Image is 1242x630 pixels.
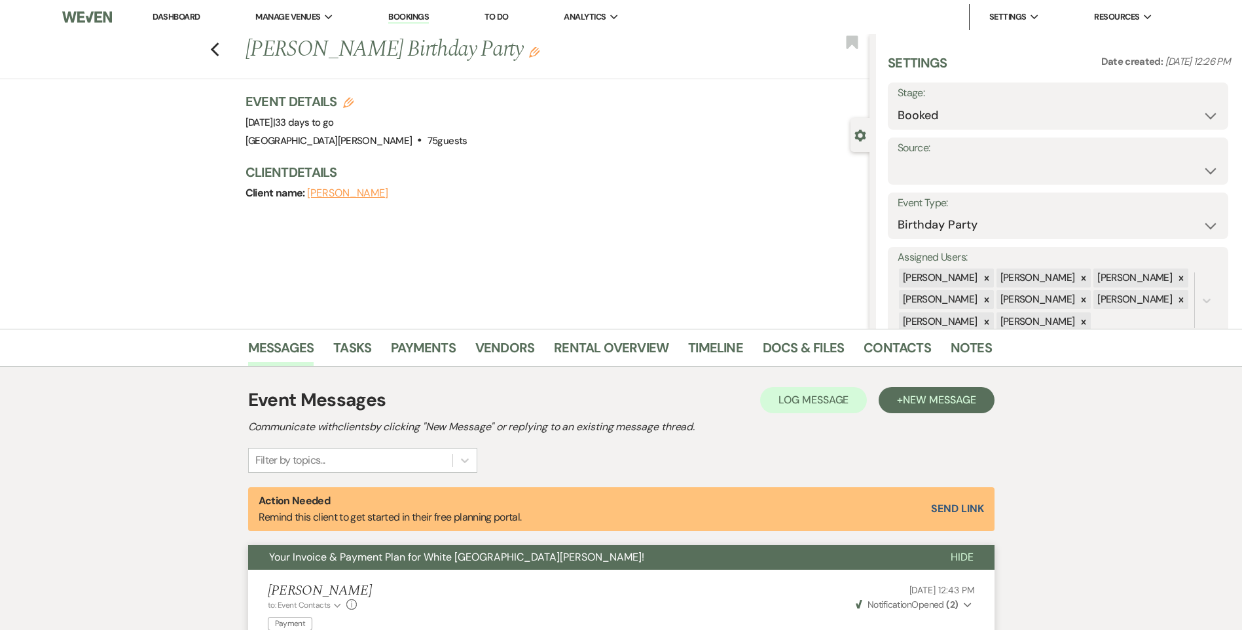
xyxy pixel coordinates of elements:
span: Date created: [1101,55,1165,68]
a: Bookings [388,11,429,24]
div: [PERSON_NAME] [899,290,979,309]
div: [PERSON_NAME] [996,269,1077,287]
div: [PERSON_NAME] [899,312,979,331]
h3: Client Details [246,163,856,181]
div: [PERSON_NAME] [996,290,1077,309]
h1: Event Messages [248,386,386,414]
button: Edit [529,46,539,58]
button: Send Link [931,504,983,514]
a: To Do [484,11,509,22]
a: Messages [248,337,314,366]
span: to: Event Contacts [268,600,331,610]
span: 75 guests [428,134,467,147]
a: Contacts [864,337,931,366]
button: Your Invoice & Payment Plan for White [GEOGRAPHIC_DATA][PERSON_NAME]! [248,545,930,570]
a: Docs & Files [763,337,844,366]
button: +New Message [879,387,994,413]
div: [PERSON_NAME] [899,269,979,287]
span: Your Invoice & Payment Plan for White [GEOGRAPHIC_DATA][PERSON_NAME]! [269,550,644,564]
label: Event Type: [898,194,1218,213]
a: Tasks [333,337,371,366]
a: Vendors [475,337,534,366]
a: Payments [391,337,456,366]
div: Filter by topics... [255,453,325,468]
div: [PERSON_NAME] [1093,269,1174,287]
h5: [PERSON_NAME] [268,583,372,599]
button: [PERSON_NAME] [307,188,388,198]
p: Remind this client to get started in their free planning portal. [259,492,522,526]
span: Log Message [778,393,849,407]
span: | [273,116,334,129]
button: to: Event Contacts [268,599,343,611]
a: Dashboard [153,11,200,22]
span: Analytics [564,10,606,24]
a: Timeline [688,337,743,366]
span: Client name: [246,186,308,200]
span: [GEOGRAPHIC_DATA][PERSON_NAME] [246,134,412,147]
h3: Event Details [246,92,467,111]
a: Notes [951,337,992,366]
a: Rental Overview [554,337,668,366]
span: Settings [989,10,1027,24]
button: NotificationOpened (2) [854,598,975,612]
label: Stage: [898,84,1218,103]
span: 33 days to go [275,116,334,129]
span: Manage Venues [255,10,320,24]
button: Hide [930,545,995,570]
strong: ( 2 ) [946,599,958,610]
label: Assigned Users: [898,248,1218,267]
div: [PERSON_NAME] [1093,290,1174,309]
span: Opened [856,599,959,610]
div: [PERSON_NAME] [996,312,1077,331]
button: Close lead details [854,128,866,141]
button: Log Message [760,387,867,413]
img: Weven Logo [62,3,112,31]
span: New Message [903,393,976,407]
span: Hide [951,550,974,564]
label: Source: [898,139,1218,158]
h2: Communicate with clients by clicking "New Message" or replying to an existing message thread. [248,419,995,435]
span: [DATE] [246,116,334,129]
strong: Action Needed [259,494,331,508]
h3: Settings [888,54,947,83]
span: Notification [868,599,911,610]
h1: [PERSON_NAME] Birthday Party [246,34,740,65]
span: Resources [1094,10,1139,24]
span: [DATE] 12:43 PM [909,584,975,596]
span: [DATE] 12:26 PM [1165,55,1230,68]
